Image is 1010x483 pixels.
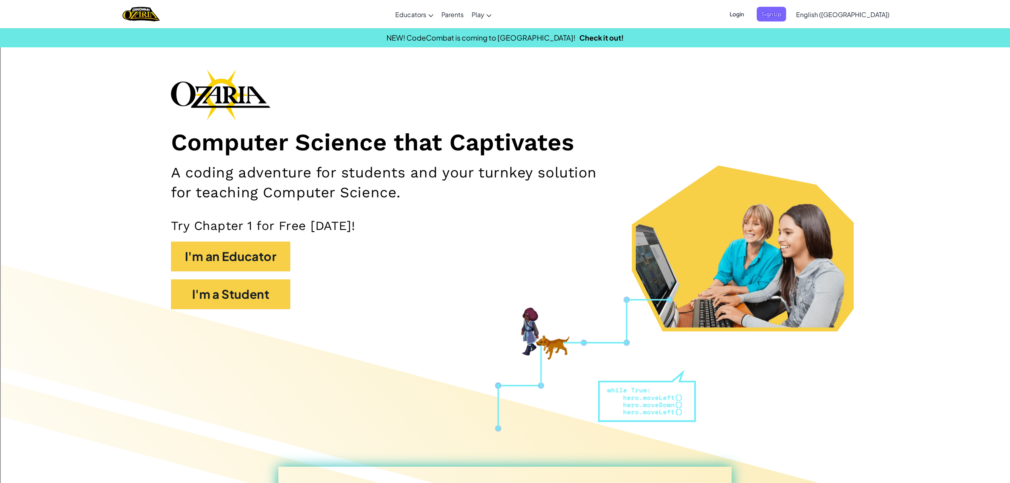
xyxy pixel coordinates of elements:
button: Sign Up [757,7,786,21]
span: English ([GEOGRAPHIC_DATA]) [796,10,890,19]
a: Parents [437,4,468,25]
p: Try Chapter 1 for Free [DATE]! [171,218,839,234]
button: Login [725,7,749,21]
span: Educators [395,10,426,19]
a: Play [468,4,495,25]
a: English ([GEOGRAPHIC_DATA]) [792,4,893,25]
button: I'm an Educator [171,242,290,271]
span: Play [472,10,484,19]
img: Home [122,6,159,22]
a: Ozaria by CodeCombat logo [122,6,159,22]
img: Ozaria branding logo [171,69,270,120]
h2: A coding adventure for students and your turnkey solution for teaching Computer Science. [171,163,619,202]
a: Check it out! [579,33,624,42]
span: NEW! CodeCombat is coming to [GEOGRAPHIC_DATA]! [387,33,575,42]
a: Educators [391,4,437,25]
button: I'm a Student [171,279,290,309]
h1: Computer Science that Captivates [171,128,839,157]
